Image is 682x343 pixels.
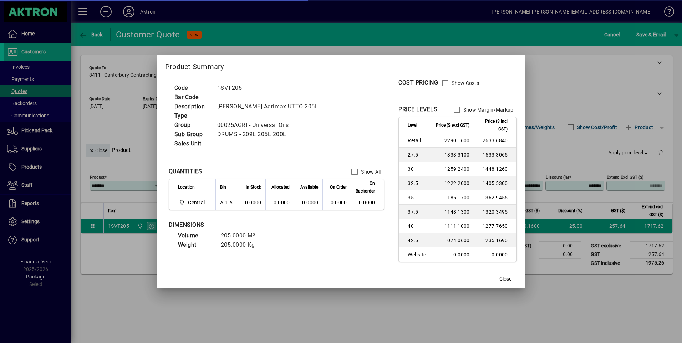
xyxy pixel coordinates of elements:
label: Show Costs [450,80,479,87]
td: 205.0000 Kg [217,240,264,250]
span: Central [188,199,205,206]
span: Location [178,183,195,191]
td: 0.0000 [474,247,516,262]
td: 1333.3100 [431,148,474,162]
span: In Stock [246,183,261,191]
span: 42.5 [408,237,427,244]
td: 1235.1690 [474,233,516,247]
label: Show Margin/Markup [462,106,514,113]
td: 1533.3065 [474,148,516,162]
span: 0.0000 [331,200,347,205]
td: [PERSON_NAME] Agrimax UTTO 205L [214,102,327,111]
span: Allocated [271,183,290,191]
span: 27.5 [408,151,427,158]
td: 2290.1600 [431,133,474,148]
td: 1405.5300 [474,176,516,190]
td: Sales Unit [171,139,214,148]
td: 0.0000 [294,195,322,210]
td: 1111.1000 [431,219,474,233]
span: On Backorder [356,179,375,195]
span: Available [300,183,318,191]
button: Close [494,272,517,285]
td: Description [171,102,214,111]
span: Bin [220,183,226,191]
span: Price ($ excl GST) [436,121,469,129]
td: 00025AGRI - Universal Oils [214,121,327,130]
span: Central [178,198,208,207]
label: Show All [360,168,381,175]
td: 0.0000 [351,195,384,210]
td: 2633.6840 [474,133,516,148]
td: Type [171,111,214,121]
span: 40 [408,222,427,230]
td: A-1-A [215,195,237,210]
td: 1259.2400 [431,162,474,176]
td: 1074.0600 [431,233,474,247]
td: 1362.9455 [474,190,516,205]
span: On Order [330,183,347,191]
span: Close [499,275,511,283]
span: Retail [408,137,427,144]
td: 1148.1300 [431,205,474,219]
td: 0.0000 [431,247,474,262]
td: Sub Group [171,130,214,139]
td: 1448.1260 [474,162,516,176]
span: 35 [408,194,427,201]
td: 0.0000 [237,195,265,210]
td: Group [171,121,214,130]
td: Volume [174,231,217,240]
span: 32.5 [408,180,427,187]
div: QUANTITIES [169,167,202,176]
td: 1320.3495 [474,205,516,219]
span: Level [408,121,417,129]
td: DRUMS - 209L 205L 200L [214,130,327,139]
td: 0.0000 [265,195,294,210]
td: 1185.1700 [431,190,474,205]
span: Website [408,251,427,258]
td: 1222.2000 [431,176,474,190]
h2: Product Summary [157,55,526,76]
td: Code [171,83,214,93]
div: PRICE LEVELS [398,105,437,114]
span: Price ($ incl GST) [478,117,508,133]
div: COST PRICING [398,78,438,87]
div: DIMENSIONS [169,221,347,229]
td: 1SVT205 [214,83,327,93]
td: Weight [174,240,217,250]
td: 1277.7650 [474,219,516,233]
td: 205.0000 M³ [217,231,264,240]
span: 37.5 [408,208,427,215]
span: 30 [408,165,427,173]
td: Bar Code [171,93,214,102]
